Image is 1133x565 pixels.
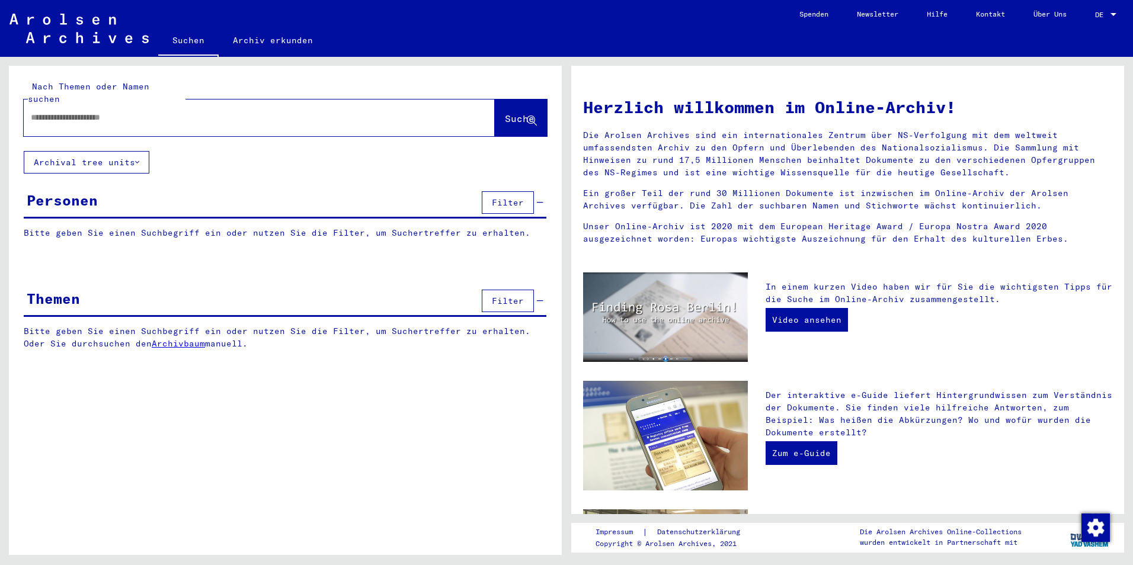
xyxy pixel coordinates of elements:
a: Suchen [158,26,219,57]
p: Bitte geben Sie einen Suchbegriff ein oder nutzen Sie die Filter, um Suchertreffer zu erhalten. O... [24,325,547,350]
a: Datenschutzerklärung [648,526,754,538]
a: Archivbaum [152,338,205,349]
button: Archival tree units [24,151,149,174]
p: Unser Online-Archiv ist 2020 mit dem European Heritage Award / Europa Nostra Award 2020 ausgezeic... [583,220,1112,245]
p: Copyright © Arolsen Archives, 2021 [596,538,754,549]
div: Themen [27,288,80,309]
div: Personen [27,190,98,211]
div: | [596,526,754,538]
span: Filter [492,296,524,306]
a: Impressum [596,526,642,538]
span: Filter [492,197,524,208]
img: yv_logo.png [1068,522,1112,552]
p: Die Arolsen Archives Online-Collections [860,527,1022,537]
p: Bitte geben Sie einen Suchbegriff ein oder nutzen Sie die Filter, um Suchertreffer zu erhalten. [24,227,546,239]
span: DE [1095,11,1108,19]
mat-label: Nach Themen oder Namen suchen [28,81,149,104]
span: Suche [505,113,535,124]
p: Ein großer Teil der rund 30 Millionen Dokumente ist inzwischen im Online-Archiv der Arolsen Archi... [583,187,1112,212]
img: eguide.jpg [583,381,748,490]
h1: Herzlich willkommen im Online-Archiv! [583,95,1112,120]
p: In einem kurzen Video haben wir für Sie die wichtigsten Tipps für die Suche im Online-Archiv zusa... [766,281,1112,306]
img: Zustimmung ändern [1081,513,1110,542]
p: wurden entwickelt in Partnerschaft mit [860,537,1022,548]
img: Arolsen_neg.svg [9,14,149,43]
button: Filter [482,290,534,312]
button: Suche [495,99,547,136]
img: video.jpg [583,272,748,362]
div: Zustimmung ändern [1081,513,1109,541]
a: Video ansehen [766,308,848,332]
a: Archiv erkunden [219,26,327,54]
button: Filter [482,191,534,214]
p: Der interaktive e-Guide liefert Hintergrundwissen zum Verständnis der Dokumente. Sie finden viele... [766,389,1112,439]
a: Zum e-Guide [766,441,837,465]
p: Die Arolsen Archives sind ein internationales Zentrum über NS-Verfolgung mit dem weltweit umfasse... [583,129,1112,179]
